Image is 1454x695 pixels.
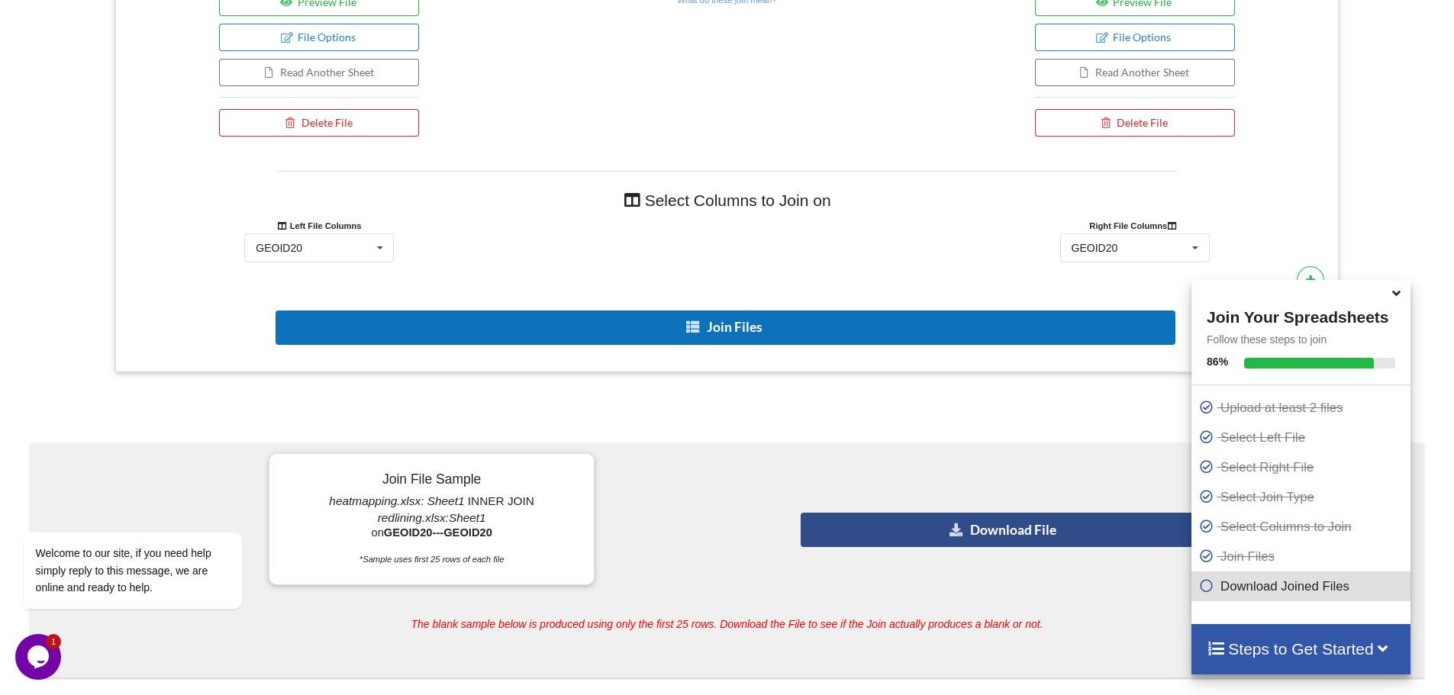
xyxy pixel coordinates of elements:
[276,310,1175,345] button: Join Files
[219,24,419,51] button: File Options
[1035,59,1235,86] button: Read Another Sheet
[1035,109,1235,137] button: Delete File
[1191,332,1410,347] p: Follow these steps to join
[1199,487,1407,507] p: Select Join Type
[329,494,464,507] i: heatmapping.xlsx: Sheet1
[277,183,1177,217] h4: Select Columns to Join on
[1191,304,1410,327] h4: Join Your Spreadsheets
[359,555,505,564] i: *Sample uses first 25 rows of each file
[1072,243,1118,253] div: GEOID20
[1035,24,1235,51] button: File Options
[15,634,64,680] iframe: chat widget
[1089,221,1180,230] b: Right File Columns
[371,526,492,539] span: on
[378,511,486,524] i: redlining.xlsx:Sheet1
[384,526,492,539] b: GEOID20---GEOID20
[15,394,290,626] iframe: chat widget
[1207,356,1228,368] b: 86 %
[219,59,419,86] button: Read Another Sheet
[256,243,302,253] div: GEOID20
[1199,547,1407,566] p: Join Files
[1199,517,1407,536] p: Select Columns to Join
[287,471,577,487] h5: Join File Sample
[411,618,1043,630] i: The blank sample below is produced using only the first 25 rows. Download the File to see if the ...
[219,109,419,137] button: Delete File
[1207,639,1395,658] h4: Steps to Get Started
[1199,458,1407,477] p: Select Right File
[801,513,1207,547] button: Download File
[1199,398,1407,417] p: Upload at least 2 files
[1199,428,1407,447] p: Select Left File
[277,221,362,230] b: Left File Columns
[1199,577,1407,596] p: Download Joined Files
[287,493,577,526] p: INNER JOIN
